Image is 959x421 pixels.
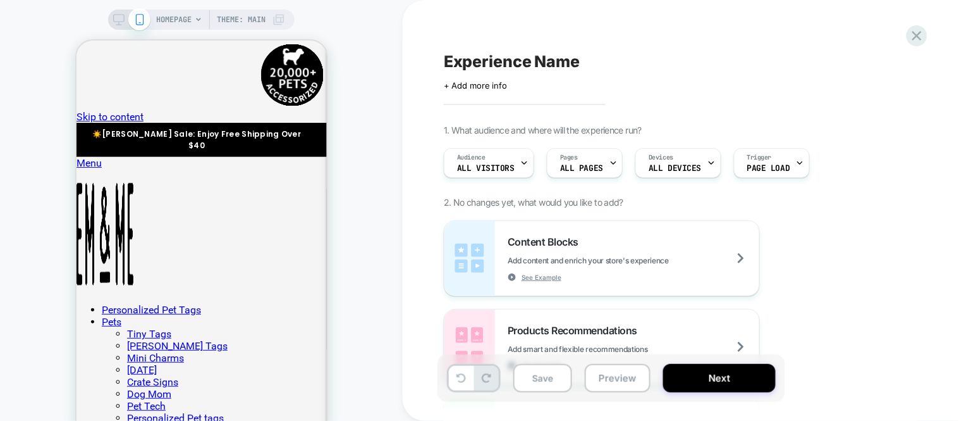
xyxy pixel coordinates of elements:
iframe: Chat Widget [187,334,250,395]
span: 1. What audience and where will the experience run? [444,125,642,135]
span: Content Blocks [508,236,585,248]
a: Personalized Pet Tags [25,263,125,275]
span: Page Load [747,164,790,173]
span: Trigger [747,153,772,162]
span: Add smart and flexible recommendations [508,344,711,354]
span: Add content and enrich your store's experience [508,256,732,265]
span: Devices [649,153,673,162]
span: 2. No changes yet, what would you like to add? [444,197,623,208]
div: ☀️[PERSON_NAME] Sale: Enjoy Free Shipping Over $40 [8,88,233,111]
span: Experience Name [444,52,580,71]
button: Save [513,364,572,393]
span: Theme: MAIN [217,9,266,30]
a: Pets [25,275,45,287]
button: Next [663,364,776,393]
a: Dog Mom [51,348,95,360]
span: All Visitors [457,164,515,173]
span: ALL DEVICES [649,164,701,173]
a: Personalized Pet tags [51,372,147,384]
span: Audience [457,153,486,162]
span: ALL PAGES [560,164,603,173]
span: See Example [522,273,561,282]
a: Tiny Tags [51,287,95,299]
span: HOMEPAGE [156,9,192,30]
a: Crate Signs [51,336,102,348]
a: [DATE] [51,324,80,336]
button: Preview [585,364,651,393]
a: [PERSON_NAME] Tags [51,299,151,311]
span: + Add more info [444,80,507,91]
a: Pet Tech [51,360,89,372]
span: Pages [560,153,578,162]
span: Products Recommendations [508,324,644,337]
img: Pet tag Count [185,3,247,66]
a: Mini Charms [51,311,107,324]
a: Plants [25,384,54,396]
